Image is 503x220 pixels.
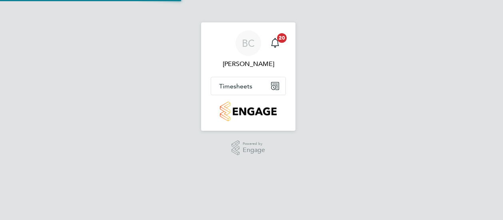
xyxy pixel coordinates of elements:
span: Bren Conway [211,59,286,69]
img: countryside-properties-logo-retina.png [220,102,276,121]
button: Timesheets [211,77,285,95]
a: Powered byEngage [232,140,265,156]
a: BC[PERSON_NAME] [211,30,286,69]
a: 20 [267,30,283,56]
span: Powered by [243,140,265,147]
span: Timesheets [219,82,252,90]
span: BC [242,38,255,48]
a: Go to home page [211,102,286,121]
span: 20 [277,33,287,43]
nav: Main navigation [201,22,295,131]
span: Engage [243,147,265,154]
